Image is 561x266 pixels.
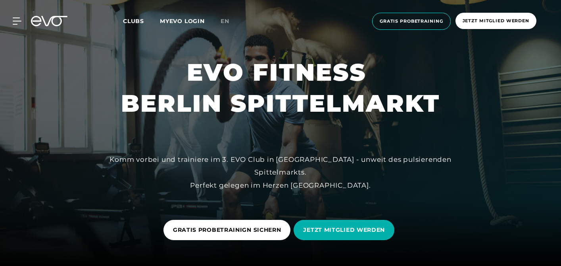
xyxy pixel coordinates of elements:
[221,17,239,26] a: en
[160,17,205,25] a: MYEVO LOGIN
[221,17,229,25] span: en
[123,17,144,25] span: Clubs
[463,17,529,24] span: Jetzt Mitglied werden
[121,57,440,119] h1: EVO FITNESS BERLIN SPITTELMARKT
[123,17,160,25] a: Clubs
[173,226,281,234] span: GRATIS PROBETRAINIGN SICHERN
[303,226,385,234] span: JETZT MITGLIED WERDEN
[370,13,453,30] a: Gratis Probetraining
[294,214,398,246] a: JETZT MITGLIED WERDEN
[453,13,539,30] a: Jetzt Mitglied werden
[163,214,294,246] a: GRATIS PROBETRAINIGN SICHERN
[380,18,443,25] span: Gratis Probetraining
[102,153,459,192] div: Komm vorbei und trainiere im 3. EVO Club in [GEOGRAPHIC_DATA] - unweit des pulsierenden Spittelma...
